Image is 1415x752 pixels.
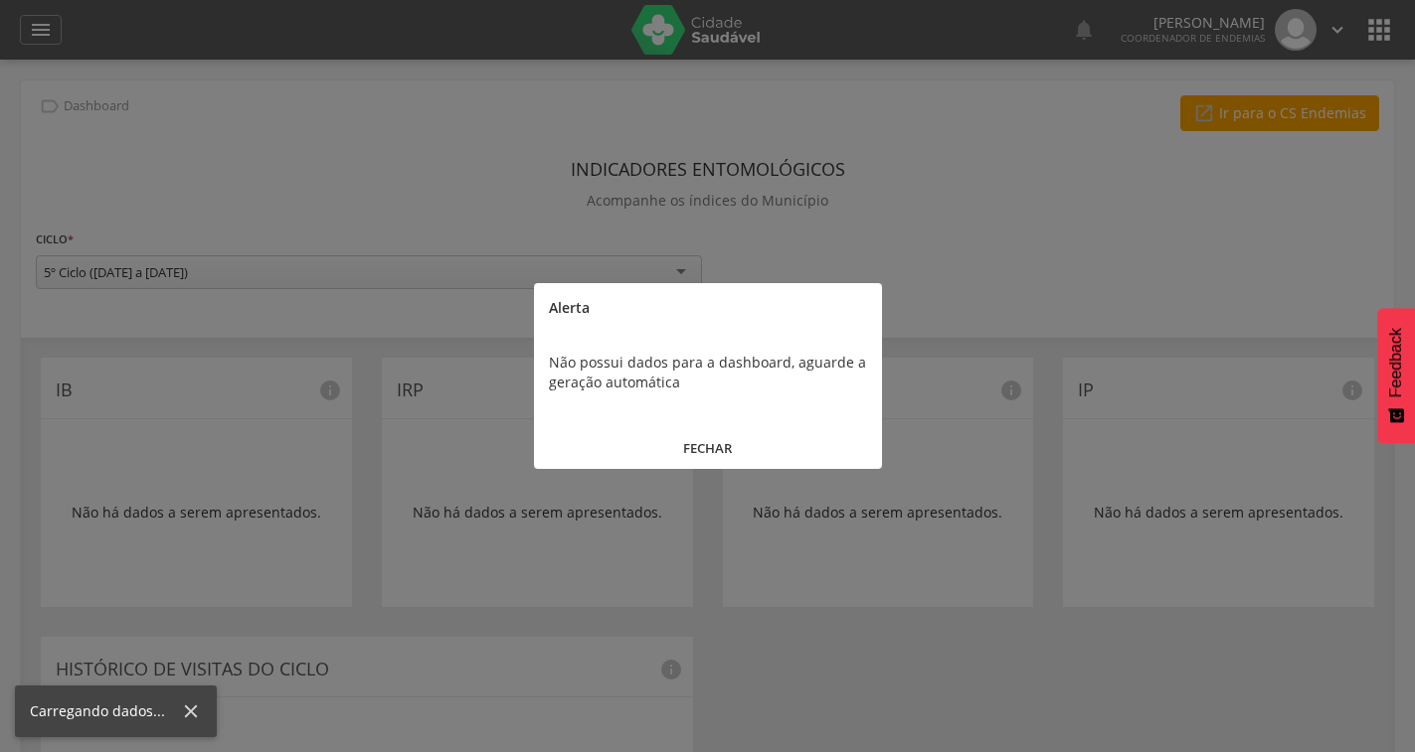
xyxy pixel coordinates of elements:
[30,701,180,721] div: Carregando dados...
[534,283,882,333] div: Alerta
[534,427,882,470] button: FECHAR
[534,333,882,412] div: Não possui dados para a dashboard, aguarde a geração automática
[1377,308,1415,443] button: Feedback - Mostrar pesquisa
[1387,328,1405,397] span: Feedback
